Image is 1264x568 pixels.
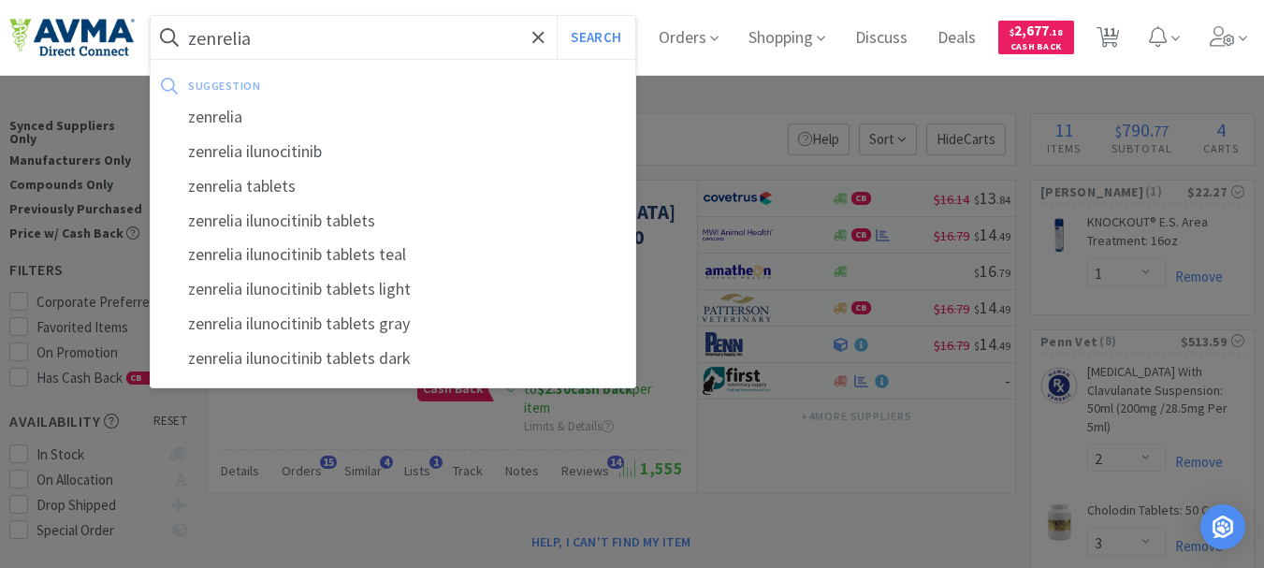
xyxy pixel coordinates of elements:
[848,30,915,47] a: Discuss
[151,307,635,342] div: zenrelia ilunocitinib tablets gray
[151,135,635,169] div: zenrelia ilunocitinib
[188,71,442,100] div: suggestion
[1049,26,1063,38] span: . 18
[151,204,635,239] div: zenrelia ilunocitinib tablets
[998,12,1074,63] a: $2,677.18Cash Back
[151,272,635,307] div: zenrelia ilunocitinib tablets light
[151,169,635,204] div: zenrelia tablets
[930,30,983,47] a: Deals
[151,238,635,272] div: zenrelia ilunocitinib tablets teal
[9,18,135,57] img: e4e33dab9f054f5782a47901c742baa9_102.png
[557,16,634,59] button: Search
[151,342,635,376] div: zenrelia ilunocitinib tablets dark
[1010,42,1063,54] span: Cash Back
[151,100,635,135] div: zenrelia
[1010,26,1014,38] span: $
[151,16,635,59] input: Search by item, sku, manufacturer, ingredient, size...
[1089,32,1127,49] a: 11
[1010,22,1063,39] span: 2,677
[1200,504,1245,549] div: Open Intercom Messenger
